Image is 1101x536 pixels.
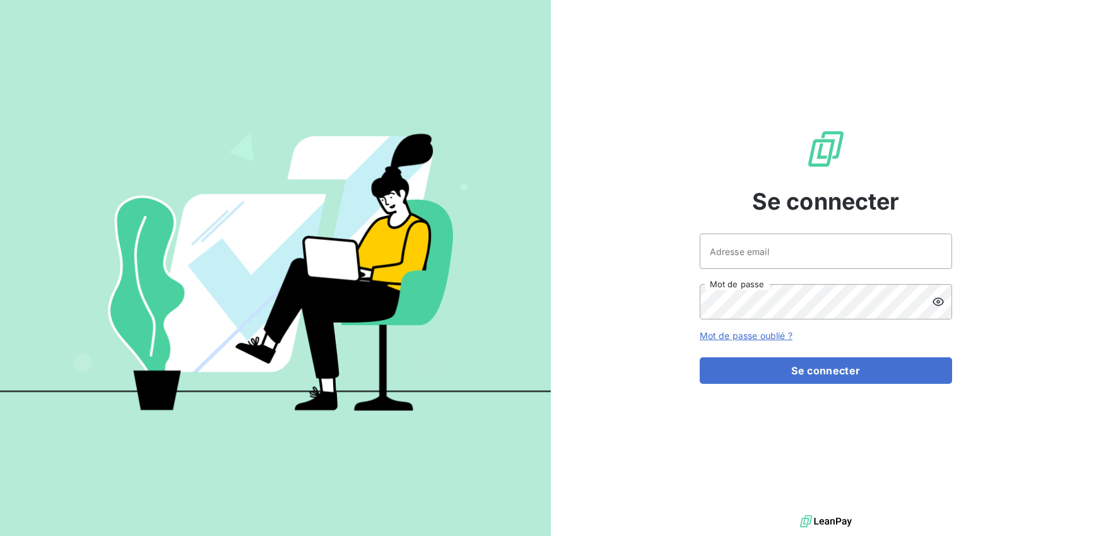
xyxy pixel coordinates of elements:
[806,129,846,169] img: Logo LeanPay
[752,184,900,218] span: Se connecter
[700,357,952,384] button: Se connecter
[800,512,852,531] img: logo
[700,330,792,341] a: Mot de passe oublié ?
[700,234,952,269] input: placeholder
